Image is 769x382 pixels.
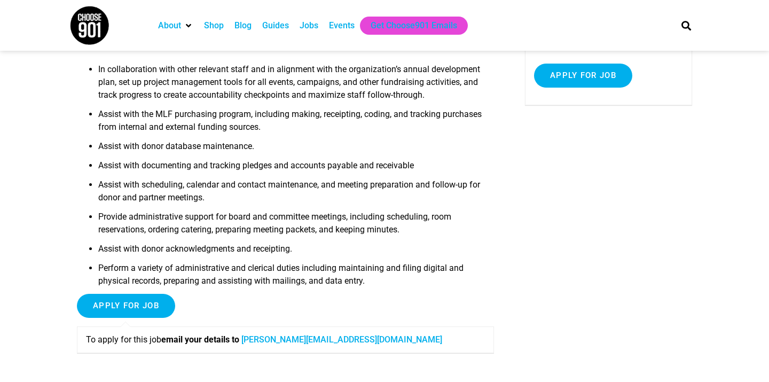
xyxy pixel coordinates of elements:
[98,262,494,294] li: Perform a variety of administrative and clerical duties including maintaining and filing digital ...
[98,108,494,140] li: Assist with the MLF purchasing program, including making, receipting, coding, and tracking purcha...
[534,64,632,88] input: Apply for job
[371,19,457,32] a: Get Choose901 Emails
[158,19,181,32] a: About
[204,19,224,32] a: Shop
[153,17,199,35] div: About
[77,294,175,318] input: Apply for job
[86,333,485,346] p: To apply for this job
[300,19,318,32] a: Jobs
[98,243,494,262] li: Assist with donor acknowledgments and receipting.
[98,178,494,211] li: Assist with scheduling, calendar and contact maintenance, and meeting preparation and follow-up f...
[262,19,289,32] a: Guides
[234,19,252,32] a: Blog
[98,159,494,178] li: Assist with documenting and tracking pledges and accounts payable and receivable
[98,211,494,243] li: Provide administrative support for board and committee meetings, including scheduling, room reser...
[153,17,663,35] nav: Main nav
[329,19,355,32] a: Events
[98,63,494,108] li: In collaboration with other relevant staff and in alignment with the organization’s annual develo...
[98,140,494,159] li: Assist with donor database maintenance.
[161,334,239,345] strong: email your details to
[241,334,442,345] a: [PERSON_NAME][EMAIL_ADDRESS][DOMAIN_NAME]
[678,17,695,34] div: Search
